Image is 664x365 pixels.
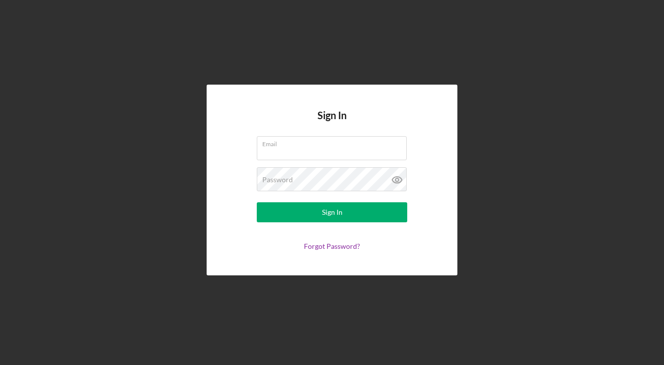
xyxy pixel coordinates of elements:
h4: Sign In [317,110,347,136]
a: Forgot Password? [304,242,360,250]
label: Password [262,176,293,184]
button: Sign In [257,202,407,222]
label: Email [262,137,407,148]
div: Sign In [322,202,343,222]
